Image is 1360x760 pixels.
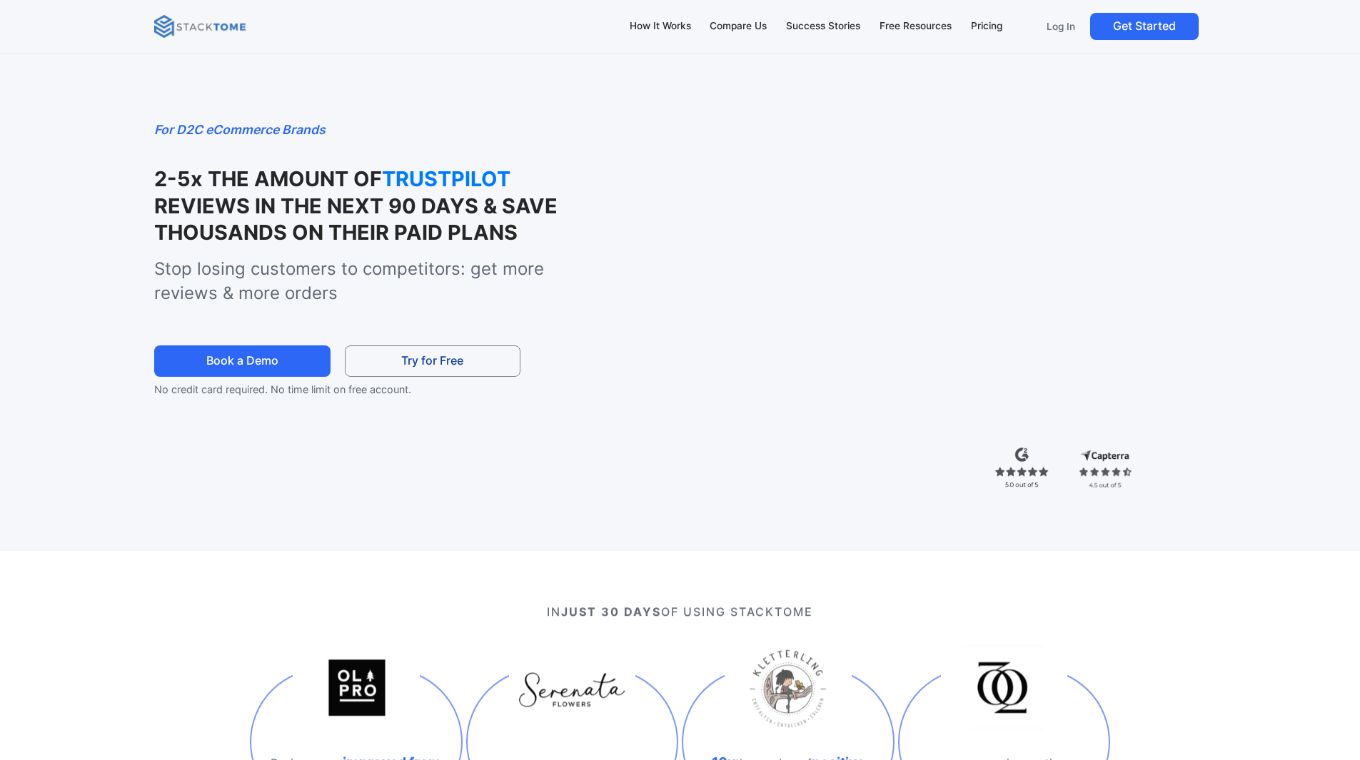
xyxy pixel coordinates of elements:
p: IN OF USING STACKTOME [207,603,1153,620]
p: Log In [1047,20,1075,33]
a: Book a Demo [154,345,330,378]
a: Try for Free [345,345,520,378]
div: How It Works [630,19,691,34]
a: Free Resources [872,11,958,41]
a: Success Stories [780,11,867,41]
a: Get Started [1090,13,1199,40]
strong: REVIEWS IN THE NEXT 90 DAYS & SAVE THOUSANDS ON THEIR PAID PLANS [154,193,558,245]
a: Pricing [964,11,1009,41]
a: Log In [1037,13,1084,40]
p: Stop losing customers to competitors: get more reviews & more orders [154,257,606,305]
strong: JUST 30 DAYS [561,604,661,619]
p: No credit card required. No time limit on free account. [154,381,545,398]
strong: 2-5x THE AMOUNT OF [154,166,382,191]
div: Free Resources [880,19,952,34]
strong: TRUSTPILOT [382,166,525,192]
a: Compare Us [703,11,774,41]
em: For D2C eCommerce Brands [154,122,326,137]
div: Compare Us [710,19,767,34]
div: Success Stories [786,19,860,34]
div: Pricing [971,19,1002,34]
iframe: StackTome- product_demo 07.24 - 1.3x speed (1080p) [637,120,1206,440]
a: How It Works [623,11,697,41]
